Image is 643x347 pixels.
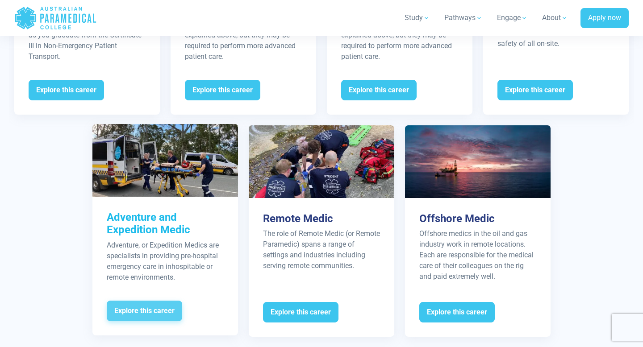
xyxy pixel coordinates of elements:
[263,212,380,225] h3: Remote Medic
[92,124,238,197] img: Adventure and Expedition Medic
[537,5,573,30] a: About
[341,80,417,100] span: Explore this career
[580,8,629,29] a: Apply now
[107,301,182,321] span: Explore this career
[29,80,104,100] span: Explore this career
[405,125,551,337] a: Offshore Medic Offshore medics in the oil and gas industry work in remote locations. Each are res...
[399,5,435,30] a: Study
[439,5,488,30] a: Pathways
[419,228,536,282] div: Offshore medics in the oil and gas industry work in remote locations. Each are responsible for th...
[14,4,97,33] a: Australian Paramedical College
[263,228,380,271] div: The role of Remote Medic (or Remote Paramedic) spans a range of settings and industries including...
[249,125,394,198] img: Remote Medic
[107,211,224,237] h3: Adventure and Expedition Medic
[497,80,573,100] span: Explore this career
[263,302,338,322] span: Explore this career
[185,80,260,100] span: Explore this career
[405,125,551,198] img: Offshore Medic
[107,240,224,283] div: Adventure, or Expedition Medics are specialists in providing pre-hospital emergency care in inhos...
[419,302,495,322] span: Explore this career
[492,5,533,30] a: Engage
[92,124,238,335] a: Adventure and Expedition Medic Adventure, or Expedition Medics are specialists in providing pre-h...
[419,212,536,225] h3: Offshore Medic
[249,125,394,337] a: Remote Medic The role of Remote Medic (or Remote Paramedic) spans a range of settings and industr...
